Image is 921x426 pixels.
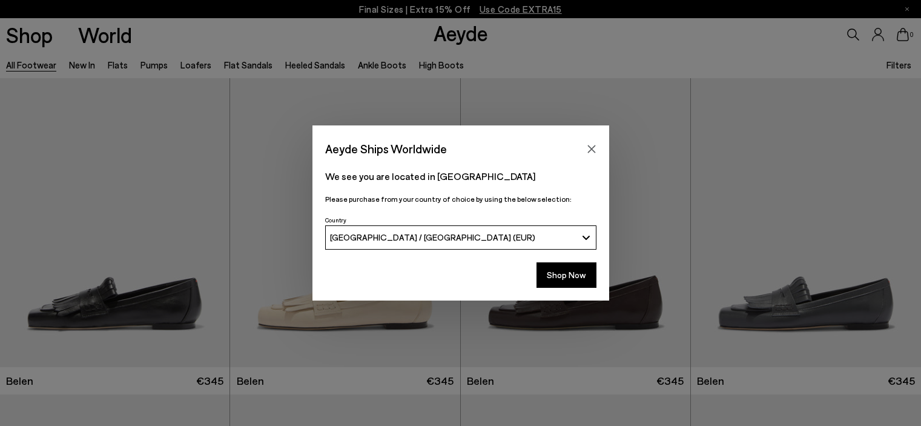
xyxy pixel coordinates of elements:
button: Close [583,140,601,158]
span: Aeyde Ships Worldwide [325,138,447,159]
p: We see you are located in [GEOGRAPHIC_DATA] [325,169,596,184]
span: [GEOGRAPHIC_DATA] / [GEOGRAPHIC_DATA] (EUR) [330,232,535,242]
p: Please purchase from your country of choice by using the below selection: [325,193,596,205]
span: Country [325,216,346,224]
button: Shop Now [536,262,596,288]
